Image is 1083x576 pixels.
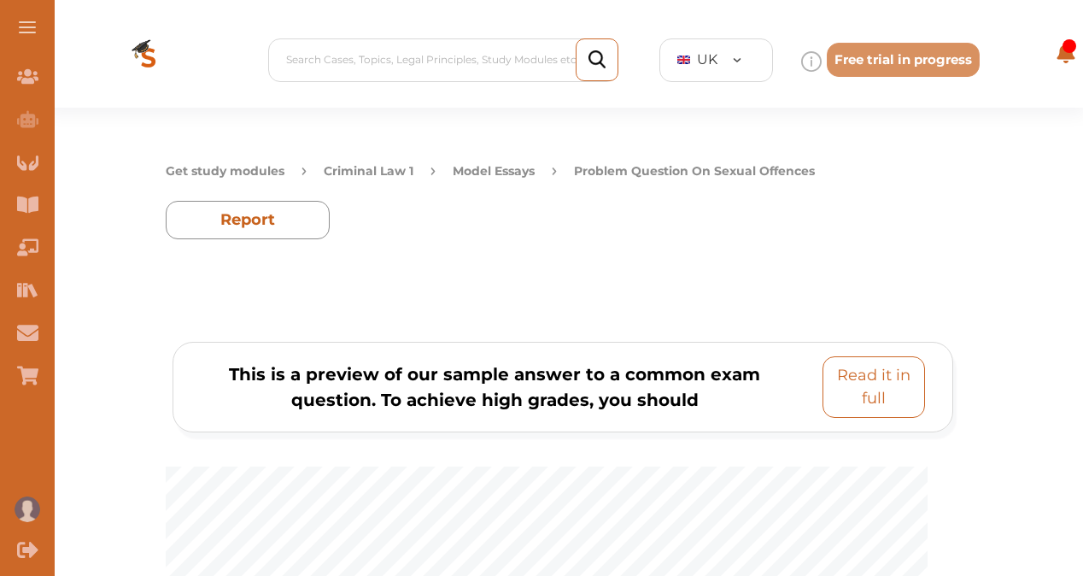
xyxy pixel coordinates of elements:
[697,50,717,70] span: UK
[324,162,413,180] button: Criminal Law 1
[201,361,788,413] p: This is a preview of our sample answer to a common exam question. To achieve high grades, you should
[822,356,925,418] button: [object Object]
[301,162,307,180] img: arrow
[801,51,822,72] img: info-img
[830,364,917,410] p: Read it in full
[91,12,207,108] img: Logo
[430,162,436,180] img: arrow
[677,56,690,65] img: GB Flag
[453,162,535,180] button: Model Essays
[15,497,40,522] img: User profile
[588,50,606,68] img: search_icon
[166,162,284,180] button: Get study modules
[827,43,980,78] button: Free trial in progress
[733,58,741,62] img: arrow-down
[166,201,330,239] button: [object Object]
[574,162,815,180] p: Problem Question On Sexual Offences
[220,209,275,232] p: Report
[552,162,557,180] img: arrow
